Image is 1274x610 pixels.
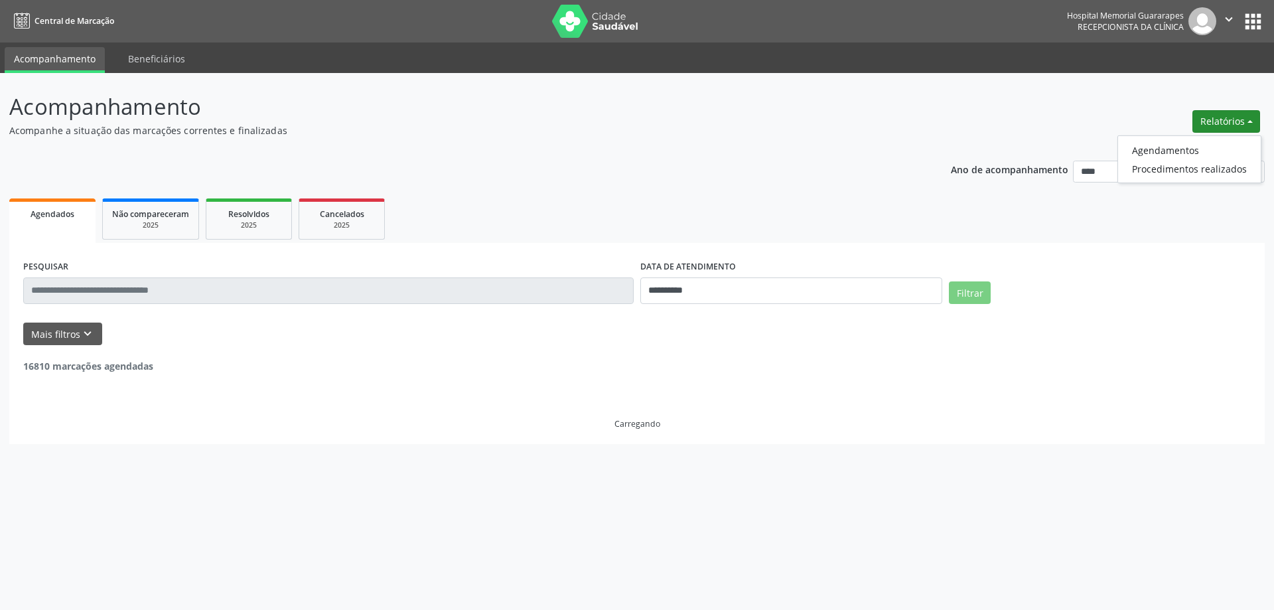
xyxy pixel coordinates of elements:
a: Acompanhamento [5,47,105,73]
div: 2025 [216,220,282,230]
button: Filtrar [949,281,991,304]
ul: Relatórios [1117,135,1261,183]
span: Cancelados [320,208,364,220]
div: Hospital Memorial Guararapes [1067,10,1184,21]
img: img [1188,7,1216,35]
a: Central de Marcação [9,10,114,32]
p: Ano de acompanhamento [951,161,1068,177]
span: Recepcionista da clínica [1078,21,1184,33]
div: 2025 [309,220,375,230]
button: Relatórios [1192,110,1260,133]
a: Agendamentos [1118,141,1261,159]
label: PESQUISAR [23,257,68,277]
p: Acompanhamento [9,90,888,123]
label: DATA DE ATENDIMENTO [640,257,736,277]
a: Procedimentos realizados [1118,159,1261,178]
span: Resolvidos [228,208,269,220]
p: Acompanhe a situação das marcações correntes e finalizadas [9,123,888,137]
a: Beneficiários [119,47,194,70]
span: Agendados [31,208,74,220]
span: Não compareceram [112,208,189,220]
i: keyboard_arrow_down [80,327,95,341]
span: Central de Marcação [35,15,114,27]
button: apps [1241,10,1265,33]
div: 2025 [112,220,189,230]
button:  [1216,7,1241,35]
div: Carregando [614,418,660,429]
strong: 16810 marcações agendadas [23,360,153,372]
button: Mais filtroskeyboard_arrow_down [23,323,102,346]
i:  [1222,12,1236,27]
